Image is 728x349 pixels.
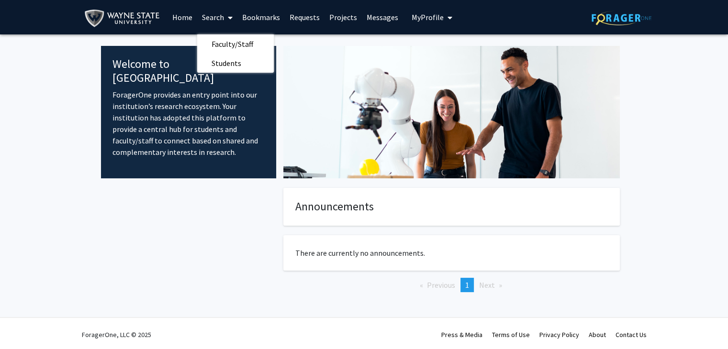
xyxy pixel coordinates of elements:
a: Messages [362,0,403,34]
span: 1 [465,280,469,290]
a: About [589,330,606,339]
h4: Welcome to [GEOGRAPHIC_DATA] [112,57,265,85]
span: My Profile [412,12,444,22]
a: Privacy Policy [539,330,579,339]
img: ForagerOne Logo [592,11,651,25]
a: Terms of Use [492,330,530,339]
a: Home [168,0,197,34]
span: Faculty/Staff [197,34,268,54]
a: Faculty/Staff [197,37,274,51]
span: Previous [427,280,455,290]
span: Next [479,280,495,290]
iframe: Chat [7,306,41,342]
a: Bookmarks [237,0,285,34]
a: Requests [285,0,325,34]
a: Contact Us [616,330,647,339]
span: Students [197,54,256,73]
img: Cover Image [283,46,620,178]
a: Projects [325,0,362,34]
a: Press & Media [441,330,482,339]
a: Students [197,56,274,70]
img: Wayne State University Logo [84,8,164,29]
a: Search [197,0,237,34]
p: ForagerOne provides an entry point into our institution’s research ecosystem. Your institution ha... [112,89,265,158]
p: There are currently no announcements. [295,247,608,259]
h4: Announcements [295,200,608,214]
ul: Pagination [283,278,620,292]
